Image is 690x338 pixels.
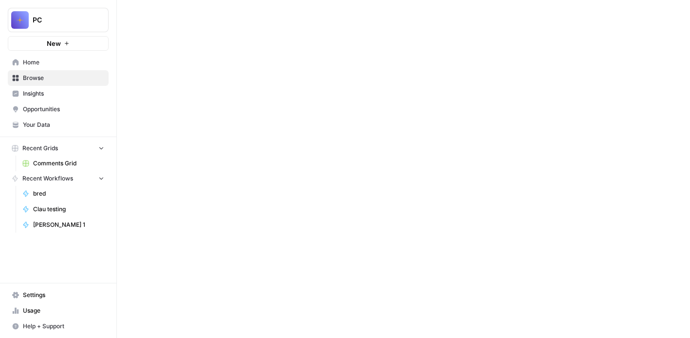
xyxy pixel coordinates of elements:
[47,39,61,48] span: New
[8,318,109,334] button: Help + Support
[8,55,109,70] a: Home
[23,306,104,315] span: Usage
[8,141,109,156] button: Recent Grids
[33,205,104,214] span: Clau testing
[8,101,109,117] a: Opportunities
[18,217,109,233] a: [PERSON_NAME] 1
[23,120,104,129] span: Your Data
[8,171,109,186] button: Recent Workflows
[8,117,109,133] a: Your Data
[23,89,104,98] span: Insights
[8,303,109,318] a: Usage
[8,70,109,86] a: Browse
[33,15,92,25] span: PC
[8,36,109,51] button: New
[18,201,109,217] a: Clau testing
[8,8,109,32] button: Workspace: PC
[18,156,109,171] a: Comments Grid
[23,58,104,67] span: Home
[23,291,104,299] span: Settings
[8,86,109,101] a: Insights
[18,186,109,201] a: bred
[33,220,104,229] span: [PERSON_NAME] 1
[33,189,104,198] span: bred
[22,144,58,153] span: Recent Grids
[23,322,104,331] span: Help + Support
[22,174,73,183] span: Recent Workflows
[33,159,104,168] span: Comments Grid
[8,287,109,303] a: Settings
[23,74,104,82] span: Browse
[23,105,104,114] span: Opportunities
[11,11,29,29] img: PC Logo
